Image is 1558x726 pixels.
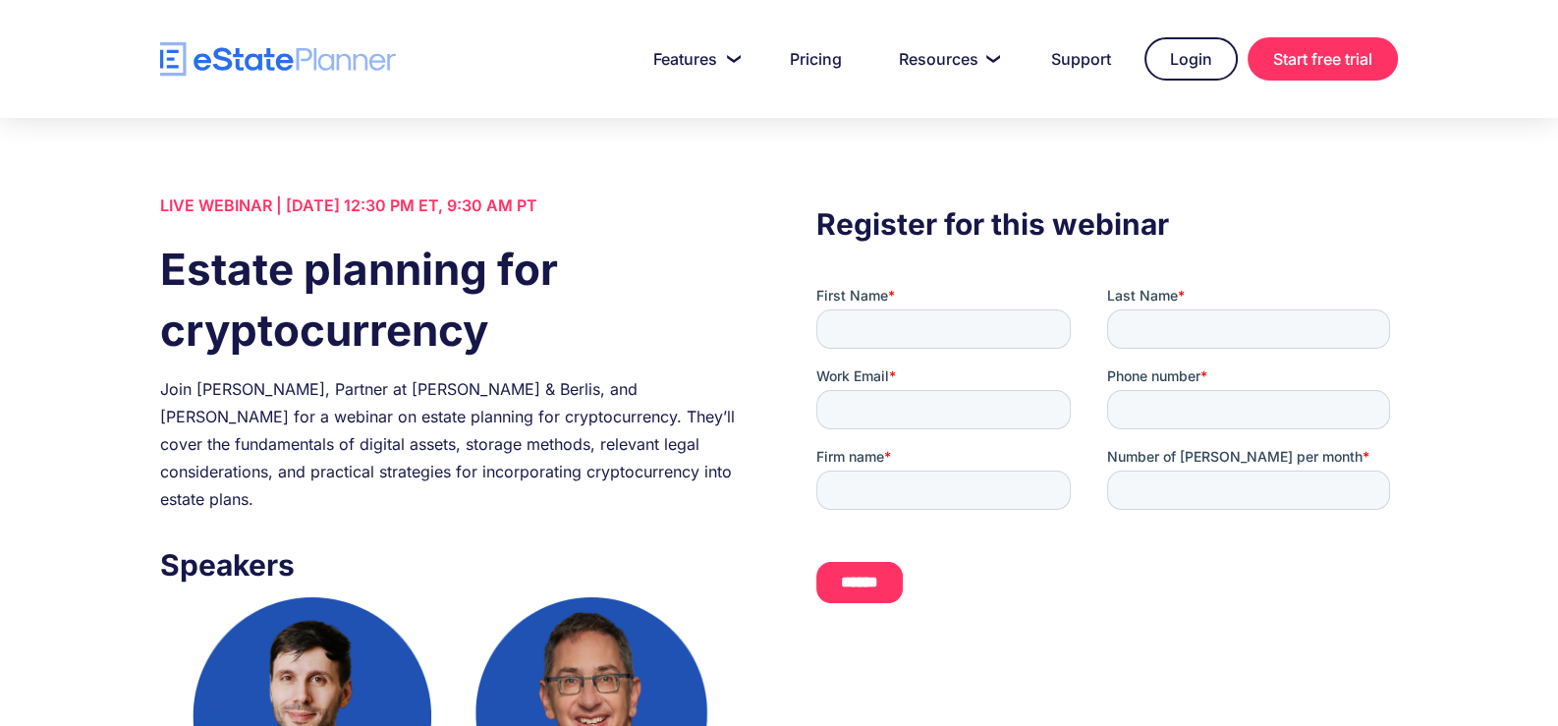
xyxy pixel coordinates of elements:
[766,39,865,79] a: Pricing
[1248,37,1398,81] a: Start free trial
[160,542,742,587] h3: Speakers
[816,286,1398,620] iframe: Form 0
[630,39,756,79] a: Features
[160,42,396,77] a: home
[1028,39,1135,79] a: Support
[1144,37,1238,81] a: Login
[160,192,742,219] div: LIVE WEBINAR | [DATE] 12:30 PM ET, 9:30 AM PT
[160,239,742,361] h1: Estate planning for cryptocurrency
[160,375,742,513] div: Join [PERSON_NAME], Partner at [PERSON_NAME] & Berlis, and [PERSON_NAME] for a webinar on estate ...
[875,39,1018,79] a: Resources
[816,201,1398,247] h3: Register for this webinar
